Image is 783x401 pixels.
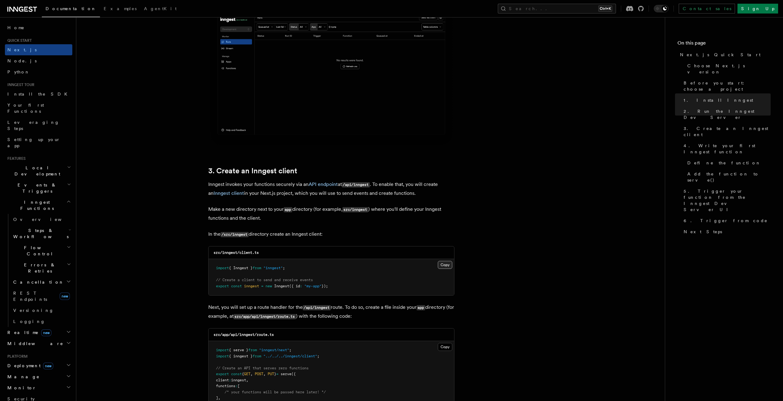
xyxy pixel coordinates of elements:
code: /src/inngest [221,232,249,237]
span: // Create an API that serves zero functions [216,366,309,370]
span: Features [5,156,26,161]
span: : [235,384,238,388]
span: new [266,284,272,288]
span: Before you start: choose a project [684,80,771,92]
button: Search...Ctrl+K [498,4,616,14]
span: 6. Trigger from code [684,218,768,224]
a: 6. Trigger from code [681,215,771,226]
div: Inngest Functions [5,214,72,327]
p: In the directory create an Inngest client: [208,230,454,239]
span: Versioning [13,308,54,313]
button: Inngest Functions [5,197,72,214]
span: Define the function [687,160,761,166]
span: client [216,378,229,382]
span: Flow Control [11,245,67,257]
a: 2. Run the Inngest Dev Server [681,106,771,123]
a: Next.js Quick Start [677,49,771,60]
a: 1. Install Inngest [681,95,771,106]
code: src/app/api/inngest/route.ts [214,332,274,337]
a: Setting up your app [5,134,72,151]
a: Add the function to serve() [685,168,771,186]
a: Inngest client [214,190,244,196]
span: /* your functions will be passed here later! */ [225,390,326,394]
a: API endpoint [309,181,338,187]
button: Flow Control [11,242,72,259]
span: Deployment [5,363,53,369]
a: 3. Create an Inngest client [681,123,771,140]
span: Steps & Workflows [11,227,69,240]
a: 5. Trigger your function from the Inngest Dev Server UI [681,186,771,215]
span: Choose Next.js version [687,63,771,75]
span: new [43,363,53,369]
span: Next.js [7,47,37,52]
span: 4. Write your first Inngest function [684,143,771,155]
button: Toggle dark mode [654,5,669,12]
a: Logging [11,316,72,327]
a: Next Steps [681,226,771,237]
button: Copy [438,343,452,351]
span: Quick start [5,38,32,43]
span: export [216,284,229,288]
span: new [41,329,51,336]
a: Choose Next.js version [685,60,771,77]
span: from [248,348,257,352]
a: Before you start: choose a project [681,77,771,95]
button: Steps & Workflows [11,225,72,242]
code: src/app/api/inngest/route.ts [234,314,296,319]
span: , [250,372,253,376]
code: /api/inngest [342,182,370,187]
span: } [274,372,276,376]
span: export [216,372,229,376]
span: { [242,372,244,376]
span: Documentation [46,6,96,11]
span: PUT [268,372,274,376]
button: Events & Triggers [5,179,72,197]
span: 3. Create an Inngest client [684,125,771,138]
span: const [231,372,242,376]
a: Your first Functions [5,100,72,117]
span: from [253,354,261,358]
a: Examples [100,2,140,17]
span: from [253,266,261,270]
span: // Create a client to send and receive events [216,278,313,282]
span: Manage [5,374,40,380]
span: const [231,284,242,288]
span: Python [7,69,30,74]
span: , [218,396,220,400]
span: Logging [13,319,45,324]
a: Python [5,66,72,77]
span: [ [238,384,240,388]
a: REST Endpointsnew [11,288,72,305]
button: Errors & Retries [11,259,72,277]
a: Documentation [42,2,100,17]
span: , [246,378,248,382]
a: Contact sales [679,4,735,14]
span: Inngest Functions [5,199,66,211]
span: inngest [231,378,246,382]
span: import [216,348,229,352]
span: "my-app" [304,284,322,288]
code: app [284,207,292,212]
code: src/inngest [342,207,368,212]
span: import [216,266,229,270]
span: Platform [5,354,28,359]
a: 4. Write your first Inngest function [681,140,771,157]
span: Realtime [5,329,51,336]
p: Make a new directory next to your directory (for example, ) where you'll define your Inngest func... [208,205,454,222]
p: Inngest invokes your functions securely via an at . To enable that, you will create an in your Ne... [208,180,454,198]
span: 2. Run the Inngest Dev Server [684,108,771,120]
span: Home [7,25,25,31]
code: /api/inngest [303,305,331,310]
span: Cancellation [11,279,64,285]
a: Versioning [11,305,72,316]
span: Inngest [274,284,289,288]
a: 3. Create an Inngest client [208,167,297,175]
span: ] [216,396,218,400]
span: { inngest } [229,354,253,358]
span: = [276,372,278,376]
span: Inngest tour [5,82,34,87]
span: Add the function to serve() [687,171,771,183]
code: app [417,305,425,310]
span: Middleware [5,340,63,347]
span: 5. Trigger your function from the Inngest Dev Server UI [684,188,771,213]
